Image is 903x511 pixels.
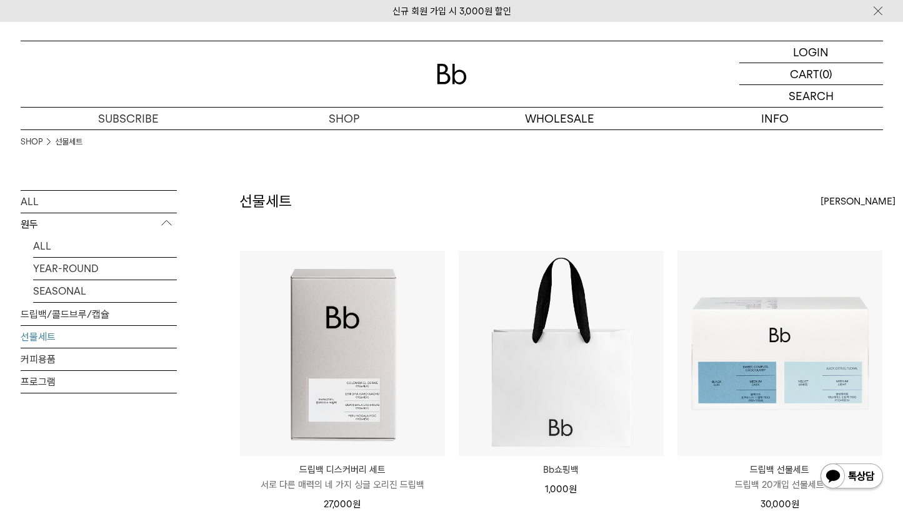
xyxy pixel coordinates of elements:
[240,477,445,492] p: 서로 다른 매력의 네 가지 싱글 오리진 드립백
[677,477,882,492] p: 드립백 20개입 선물세트
[819,462,884,492] img: 카카오톡 채널 1:1 채팅 버튼
[739,63,883,85] a: CART (0)
[677,462,882,492] a: 드립백 선물세트 드립백 20개입 선물세트
[33,235,177,257] a: ALL
[240,251,445,456] img: 드립백 디스커버리 세트
[677,462,882,477] p: 드립백 선물세트
[437,64,467,84] img: 로고
[452,108,667,129] p: WHOLESALE
[819,63,832,84] p: (0)
[33,280,177,302] a: SEASONAL
[236,108,452,129] a: SHOP
[33,258,177,280] a: YEAR-ROUND
[761,498,799,510] span: 30,000
[677,251,882,456] img: 드립백 선물세트
[352,498,361,510] span: 원
[239,191,292,212] h2: 선물세트
[459,462,664,477] a: Bb쇼핑백
[545,483,577,495] span: 1,000
[21,108,236,129] a: SUBSCRIBE
[21,136,42,148] a: SHOP
[324,498,361,510] span: 27,000
[569,483,577,495] span: 원
[790,63,819,84] p: CART
[21,213,177,236] p: 원두
[21,191,177,213] a: ALL
[21,348,177,370] a: 커피용품
[392,6,511,17] a: 신규 회원 가입 시 3,000원 할인
[789,85,834,107] p: SEARCH
[459,251,664,456] img: Bb쇼핑백
[739,41,883,63] a: LOGIN
[821,194,896,209] span: [PERSON_NAME]
[791,498,799,510] span: 원
[21,371,177,393] a: 프로그램
[667,108,883,129] p: INFO
[240,462,445,477] p: 드립백 디스커버리 세트
[55,136,82,148] a: 선물세트
[21,303,177,325] a: 드립백/콜드브루/캡슐
[21,326,177,348] a: 선물세트
[240,462,445,492] a: 드립백 디스커버리 세트 서로 다른 매력의 네 가지 싱글 오리진 드립백
[793,41,829,63] p: LOGIN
